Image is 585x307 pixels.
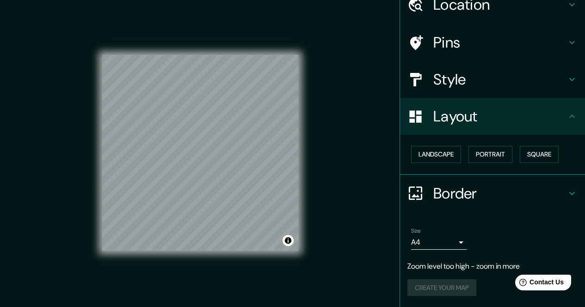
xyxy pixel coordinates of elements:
h4: Layout [433,107,567,126]
h4: Pins [433,33,567,52]
h4: Style [433,70,567,89]
iframe: Help widget launcher [503,271,575,297]
div: Border [400,175,585,212]
div: A4 [411,235,467,250]
button: Landscape [411,146,461,163]
label: Size [411,227,421,235]
div: Style [400,61,585,98]
button: Toggle attribution [283,235,294,246]
button: Portrait [468,146,512,163]
p: Zoom level too high - zoom in more [407,261,578,272]
div: Pins [400,24,585,61]
canvas: Map [102,55,298,251]
div: Layout [400,98,585,135]
h4: Border [433,184,567,203]
button: Square [520,146,559,163]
